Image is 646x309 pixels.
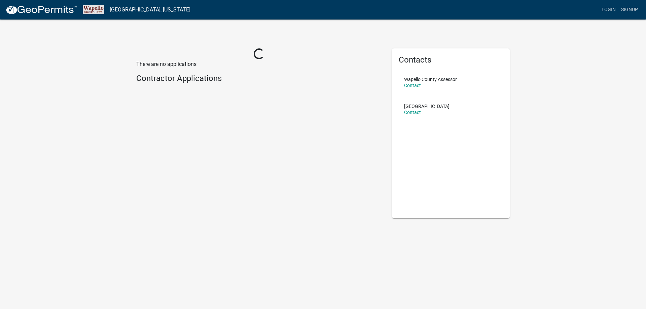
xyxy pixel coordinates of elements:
[404,83,421,88] a: Contact
[136,74,382,83] h4: Contractor Applications
[136,60,382,68] p: There are no applications
[404,104,450,109] p: [GEOGRAPHIC_DATA]
[136,74,382,86] wm-workflow-list-section: Contractor Applications
[618,3,641,16] a: Signup
[110,4,190,15] a: [GEOGRAPHIC_DATA], [US_STATE]
[599,3,618,16] a: Login
[404,110,421,115] a: Contact
[404,77,457,82] p: Wapello County Assessor
[83,5,104,14] img: Wapello County, Iowa
[399,55,503,65] h5: Contacts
